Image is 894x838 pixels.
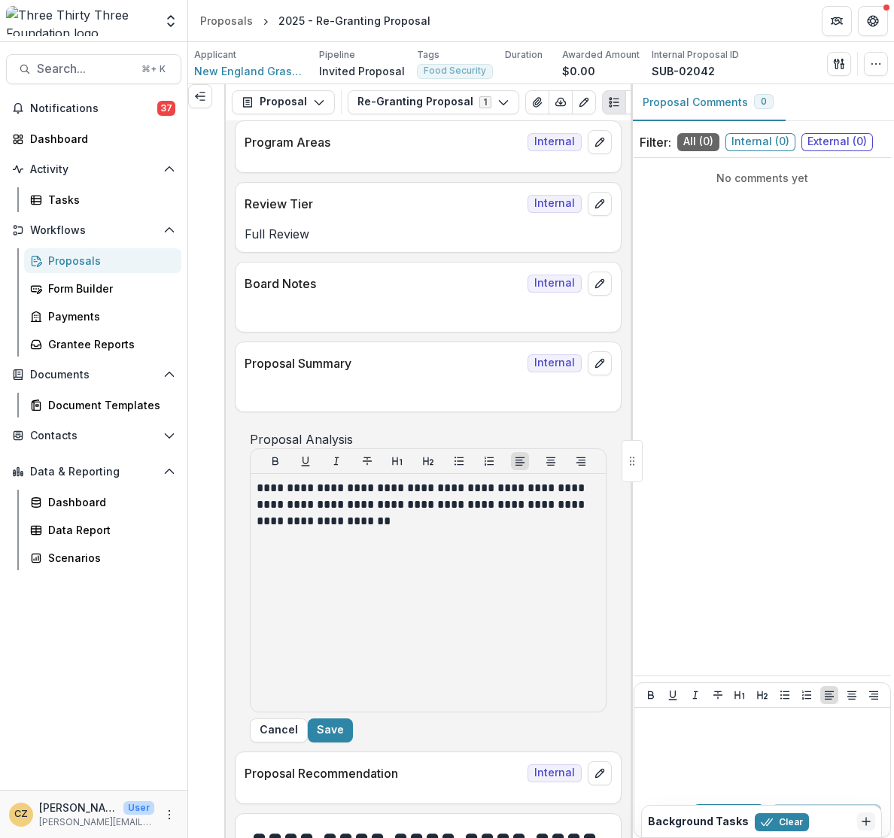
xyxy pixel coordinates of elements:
[266,452,284,470] button: Bold
[692,804,765,828] button: Internal
[24,248,181,273] a: Proposals
[640,170,885,186] p: No comments yet
[588,272,612,296] button: edit
[6,6,154,36] img: Three Thirty Three Foundation logo
[245,133,521,151] p: Program Areas
[480,452,498,470] button: Ordered List
[588,130,612,154] button: edit
[424,65,486,76] span: Food Security
[625,90,649,114] button: PDF view
[528,764,582,782] span: Internal
[24,187,181,212] a: Tasks
[6,157,181,181] button: Open Activity
[865,686,883,704] button: Align Right
[30,430,157,442] span: Contacts
[160,806,178,824] button: More
[677,133,719,151] span: All ( 0 )
[48,336,169,352] div: Grantee Reports
[388,452,406,470] button: Heading 1
[822,6,852,36] button: Partners
[572,90,596,114] button: Edit as form
[48,550,169,566] div: Scenarios
[14,809,28,819] div: Christine Zachai
[48,253,169,269] div: Proposals
[232,90,335,114] button: Proposal
[48,308,169,324] div: Payments
[30,369,157,381] span: Documents
[525,90,549,114] button: View Attached Files
[194,63,307,79] a: New England Grassroots Environment Fund
[588,761,612,785] button: edit
[30,163,157,176] span: Activity
[48,281,169,296] div: Form Builder
[776,686,794,704] button: Bullet List
[37,62,132,76] span: Search...
[562,48,640,62] p: Awarded Amount
[123,801,154,815] p: User
[245,195,521,213] p: Review Tier
[652,48,739,62] p: Internal Proposal ID
[511,452,529,470] button: Align Left
[245,764,521,782] p: Proposal Recommendation
[6,424,181,448] button: Open Contacts
[588,192,612,216] button: edit
[528,133,582,151] span: Internal
[24,518,181,542] a: Data Report
[30,131,169,147] div: Dashboard
[528,275,582,293] span: Internal
[686,686,704,704] button: Italicize
[731,686,749,704] button: Heading 1
[640,133,671,151] p: Filter:
[245,275,521,293] p: Board Notes
[327,452,345,470] button: Italicize
[6,218,181,242] button: Open Workflows
[843,686,861,704] button: Align Center
[160,6,181,36] button: Open entity switcher
[30,224,157,237] span: Workflows
[6,54,181,84] button: Search...
[358,452,376,470] button: Strike
[588,351,612,375] button: edit
[348,90,519,114] button: Re-Granting Proposal1
[761,96,767,107] span: 0
[450,452,468,470] button: Bullet List
[250,430,353,448] p: Proposal Analysis
[417,48,439,62] p: Tags
[562,63,595,79] p: $0.00
[24,545,181,570] a: Scenarios
[6,96,181,120] button: Notifications37
[753,686,771,704] button: Heading 2
[194,10,436,32] nav: breadcrumb
[798,686,816,704] button: Ordered List
[157,101,175,116] span: 37
[278,13,430,29] div: 2025 - Re-Granting Proposal
[24,393,181,417] a: Document Templates
[48,522,169,538] div: Data Report
[48,192,169,208] div: Tasks
[319,48,355,62] p: Pipeline
[24,490,181,515] a: Dashboard
[24,276,181,301] a: Form Builder
[138,61,169,77] div: ⌘ + K
[820,686,838,704] button: Align Left
[709,686,727,704] button: Strike
[602,90,626,114] button: Plaintext view
[652,63,715,79] p: SUB-02042
[755,813,809,831] button: Clear
[771,804,881,828] button: Add Comment
[528,195,582,213] span: Internal
[631,84,786,121] button: Proposal Comments
[664,686,682,704] button: Underline
[308,718,353,742] button: Save
[188,84,212,108] button: Expand left
[505,48,543,62] p: Duration
[572,452,590,470] button: Align Right
[245,354,521,372] p: Proposal Summary
[528,354,582,372] span: Internal
[24,332,181,357] a: Grantee Reports
[200,13,253,29] div: Proposals
[319,63,405,79] p: Invited Proposal
[30,466,157,478] span: Data & Reporting
[6,126,181,151] a: Dashboard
